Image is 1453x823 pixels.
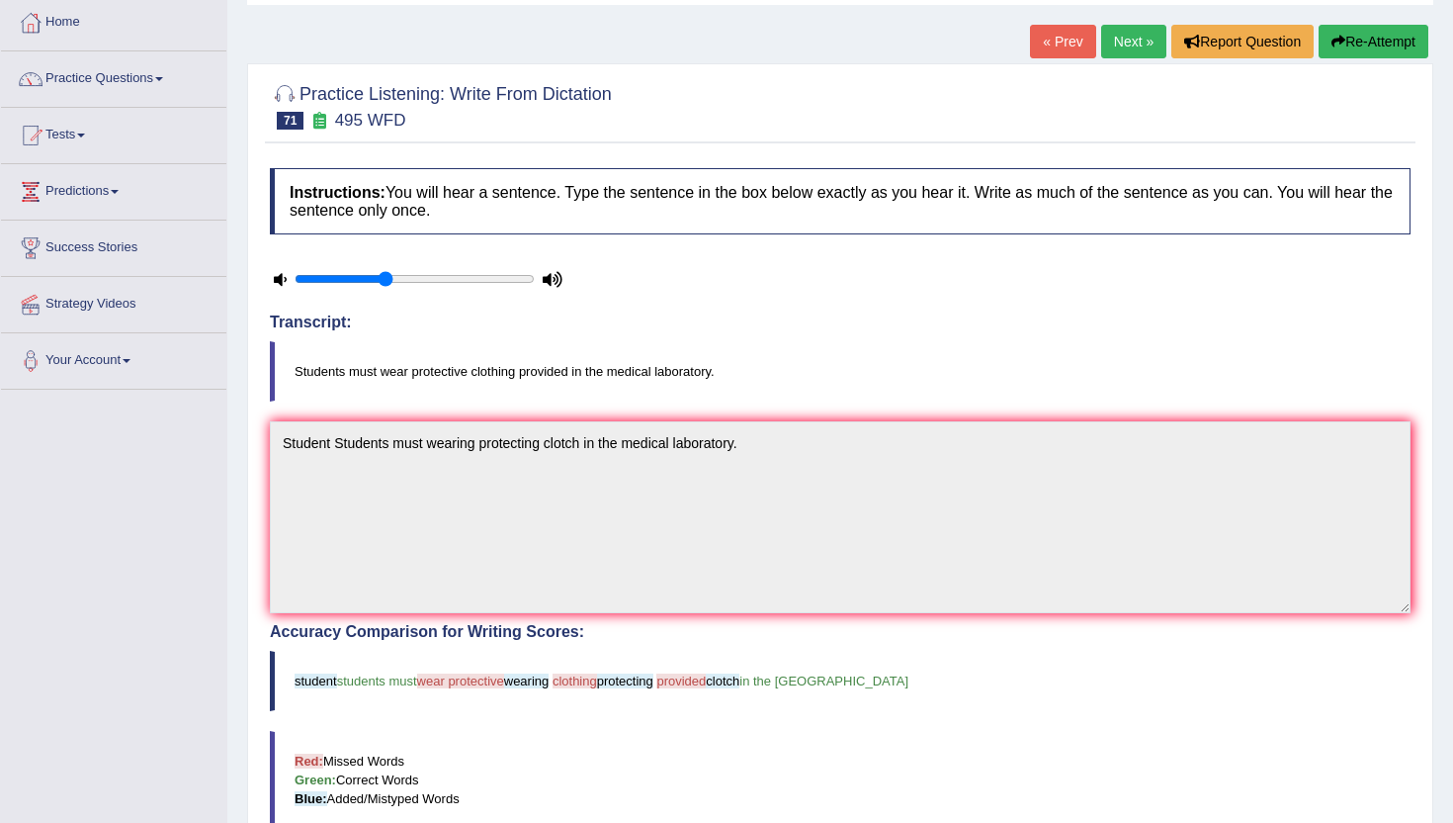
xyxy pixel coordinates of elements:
span: student [295,674,337,688]
h4: You will hear a sentence. Type the sentence in the box below exactly as you hear it. Write as muc... [270,168,1410,234]
span: 71 [277,112,303,130]
span: in the [GEOGRAPHIC_DATA] [739,674,908,688]
span: clothing [553,674,597,688]
blockquote: Students must wear protective clothing provided in the medical laboratory. [270,341,1410,402]
button: Re-Attempt [1319,25,1428,58]
span: protecting [597,674,653,688]
a: Success Stories [1,221,226,270]
button: Report Question [1171,25,1314,58]
b: Green: [295,773,336,787]
a: Practice Questions [1,51,226,101]
h4: Accuracy Comparison for Writing Scores: [270,623,1410,641]
b: Instructions: [290,184,385,201]
h2: Practice Listening: Write From Dictation [270,80,612,130]
a: Predictions [1,164,226,214]
span: provided [656,674,706,688]
a: Your Account [1,333,226,383]
span: clotch [706,674,739,688]
a: Tests [1,108,226,157]
a: « Prev [1030,25,1095,58]
small: 495 WFD [335,111,406,130]
span: students must [337,674,417,688]
b: Red: [295,754,323,769]
small: Exam occurring question [308,112,329,131]
a: Next » [1101,25,1166,58]
span: wear protective [417,674,504,688]
a: Strategy Videos [1,277,226,326]
span: wearing [504,674,550,688]
h4: Transcript: [270,314,1410,331]
b: Blue: [295,791,327,806]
